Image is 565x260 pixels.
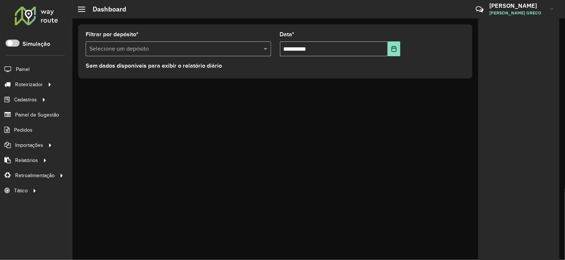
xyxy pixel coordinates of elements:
span: Tático [14,187,28,195]
span: [PERSON_NAME] GRECO [489,10,545,16]
span: Roteirizador [15,81,43,88]
h2: Dashboard [85,5,126,13]
label: Sem dados disponíveis para exibir o relatório diário [86,61,222,70]
span: Painel de Sugestão [15,111,59,119]
span: Importações [15,141,43,149]
label: Simulação [23,40,50,48]
span: Relatórios [15,156,38,164]
a: Contato Rápido [472,1,487,17]
span: Cadastros [14,96,37,104]
span: Retroalimentação [15,172,55,179]
label: Filtrar por depósito [86,30,138,39]
h3: [PERSON_NAME] [489,2,545,9]
span: Painel [16,65,30,73]
label: Data [280,30,295,39]
span: Pedidos [14,126,32,134]
button: Choose Date [388,41,400,56]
